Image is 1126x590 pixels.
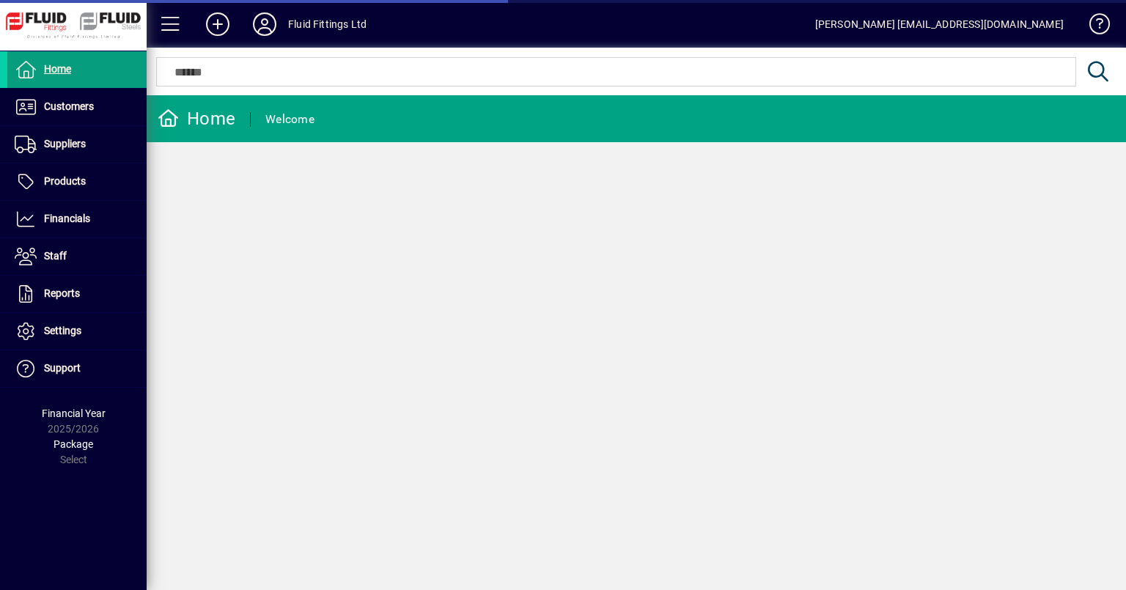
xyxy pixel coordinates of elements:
[44,175,86,187] span: Products
[7,313,147,350] a: Settings
[7,89,147,125] a: Customers
[815,12,1064,36] div: [PERSON_NAME] [EMAIL_ADDRESS][DOMAIN_NAME]
[194,11,241,37] button: Add
[44,362,81,374] span: Support
[7,276,147,312] a: Reports
[7,126,147,163] a: Suppliers
[7,238,147,275] a: Staff
[44,63,71,75] span: Home
[44,138,86,150] span: Suppliers
[44,287,80,299] span: Reports
[44,100,94,112] span: Customers
[7,163,147,200] a: Products
[265,108,314,131] div: Welcome
[54,438,93,450] span: Package
[44,213,90,224] span: Financials
[158,107,235,130] div: Home
[288,12,367,36] div: Fluid Fittings Ltd
[7,201,147,237] a: Financials
[44,325,81,336] span: Settings
[44,250,67,262] span: Staff
[1078,3,1108,51] a: Knowledge Base
[241,11,288,37] button: Profile
[7,350,147,387] a: Support
[42,408,106,419] span: Financial Year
